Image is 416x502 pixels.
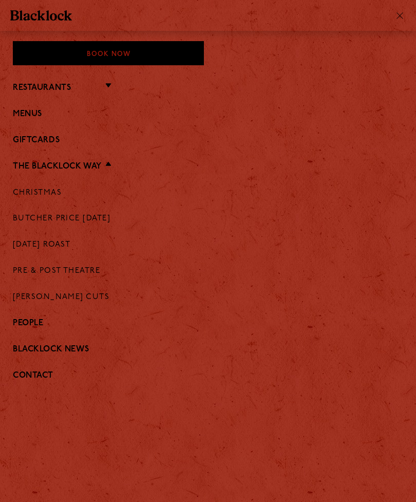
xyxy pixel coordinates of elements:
a: Butcher Price [DATE] [13,214,110,224]
a: Giftcards [13,136,403,145]
a: Blacklock News [13,345,403,355]
a: The Blacklock Way [13,162,102,172]
div: Book Now [13,41,204,65]
a: People [13,319,403,328]
a: Restaurants [13,83,71,93]
a: Pre & Post Theatre [13,267,100,276]
a: [DATE] Roast [13,240,70,250]
a: Christmas [13,189,62,198]
img: BL_Textured_Logo-footer-cropped.svg [10,10,72,21]
a: Menus [13,109,403,119]
a: [PERSON_NAME] Cuts [13,293,109,302]
a: Contact [13,371,403,381]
